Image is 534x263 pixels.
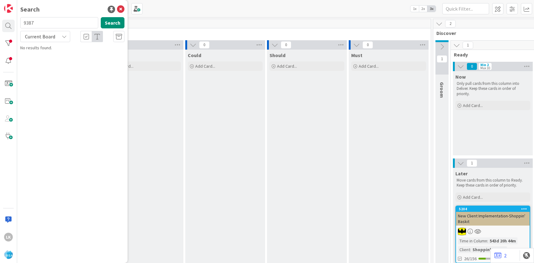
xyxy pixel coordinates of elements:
[454,51,527,58] span: Ready
[458,237,487,244] div: Time in Column
[23,30,423,36] span: Product Backlog
[188,52,201,58] span: Could
[20,5,40,14] div: Search
[456,227,530,236] div: AC
[456,206,530,226] div: 5204New Client Implementation-Shoppin' Baskit
[362,41,373,49] span: 0
[459,207,530,211] div: 5204
[480,63,489,66] div: Min 2
[456,206,530,212] div: 5204
[487,237,488,244] span: :
[4,233,13,241] div: Lk
[20,17,98,28] input: Search for title...
[436,30,530,36] span: Discover
[463,194,483,200] span: Add Card...
[458,227,466,236] img: AC
[457,178,529,188] p: Move cards from this column to Ready. Keep these cards in order of priority.
[101,17,124,28] button: Search
[20,45,124,51] div: No results found.
[457,81,529,96] p: Only pull cards from this column into Deliver. Keep these cards in order of priority.
[464,256,477,262] span: 26/156
[269,52,285,58] span: Should
[463,41,473,49] span: 1
[470,246,471,253] span: :
[359,63,379,69] span: Add Card...
[458,246,470,253] div: Client
[427,6,436,12] span: 3x
[419,6,427,12] span: 2x
[456,212,530,226] div: New Client Implementation-Shoppin' Baskit
[4,250,13,259] img: avatar
[410,6,419,12] span: 1x
[467,159,477,167] span: 1
[281,41,291,49] span: 0
[199,41,210,49] span: 0
[437,55,447,63] span: 1
[277,63,297,69] span: Add Card...
[442,3,489,14] input: Quick Filter...
[480,66,490,70] div: Max 10
[195,63,215,69] span: Add Card...
[439,82,445,98] span: Groom
[467,63,477,70] span: 0
[445,20,456,27] span: 2
[494,252,507,259] a: 2
[4,4,13,13] img: Visit kanbanzone.com
[25,33,55,40] span: Current Board
[351,52,362,58] span: Must
[488,237,517,244] div: 543d 20h 44m
[455,74,466,80] span: Now
[455,170,468,177] span: Later
[463,103,483,108] span: Add Card...
[471,246,507,253] div: Shoppin' Baskit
